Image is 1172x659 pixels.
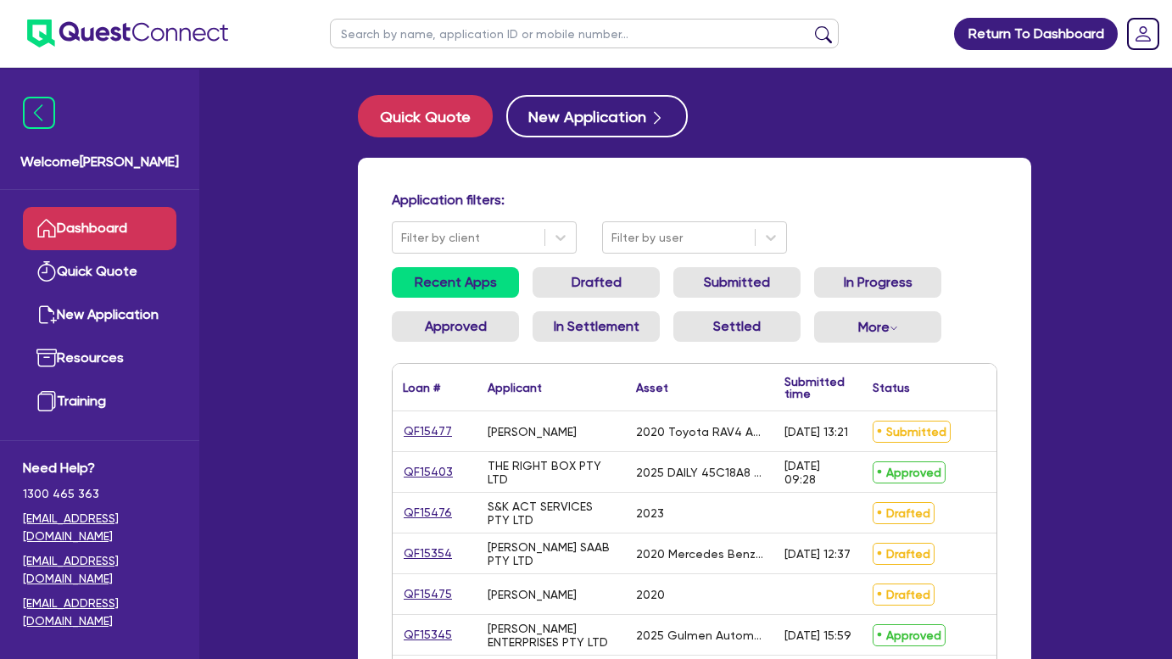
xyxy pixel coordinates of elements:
[36,261,57,282] img: quick-quote
[358,95,493,137] button: Quick Quote
[36,304,57,325] img: new-application
[23,380,176,423] a: Training
[873,624,946,646] span: Approved
[488,622,616,649] div: [PERSON_NAME] ENTERPRISES PTY LTD
[636,466,764,479] div: 2025 DAILY 45C18A8 3.75M DUAL CAB
[23,250,176,293] a: Quick Quote
[673,267,801,298] a: Submitted
[23,552,176,588] a: [EMAIL_ADDRESS][DOMAIN_NAME]
[533,311,660,342] a: In Settlement
[23,207,176,250] a: Dashboard
[873,382,910,394] div: Status
[506,95,688,137] button: New Application
[23,595,176,630] a: [EMAIL_ADDRESS][DOMAIN_NAME]
[358,95,506,137] a: Quick Quote
[636,382,668,394] div: Asset
[488,459,616,486] div: THE RIGHT BOX PTY LTD
[403,382,440,394] div: Loan #
[403,462,454,482] a: QF15403
[27,20,228,47] img: quest-connect-logo-blue
[392,311,519,342] a: Approved
[330,19,839,48] input: Search by name, application ID or mobile number...
[636,425,764,438] div: 2020 Toyota RAV4 AXAH52R GXL 2WD HYBRID WAGON
[1121,12,1165,56] a: Dropdown toggle
[488,540,616,567] div: [PERSON_NAME] SAAB PTY LTD
[784,425,848,438] div: [DATE] 13:21
[488,588,577,601] div: [PERSON_NAME]
[784,628,851,642] div: [DATE] 15:59
[403,503,453,522] a: QF15476
[403,544,453,563] a: QF15354
[36,391,57,411] img: training
[533,267,660,298] a: Drafted
[784,376,845,399] div: Submitted time
[814,311,941,343] button: Dropdown toggle
[403,625,453,645] a: QF15345
[954,18,1118,50] a: Return To Dashboard
[403,584,453,604] a: QF15475
[636,547,764,561] div: 2020 Mercedes Benz Actros 2643 Tray Truck
[873,461,946,483] span: Approved
[636,506,664,520] div: 2023
[36,348,57,368] img: resources
[873,502,935,524] span: Drafted
[23,458,176,478] span: Need Help?
[488,382,542,394] div: Applicant
[873,421,951,443] span: Submitted
[23,97,55,129] img: icon-menu-close
[403,422,453,441] a: QF15477
[873,584,935,606] span: Drafted
[23,485,176,503] span: 1300 465 363
[814,267,941,298] a: In Progress
[23,510,176,545] a: [EMAIL_ADDRESS][DOMAIN_NAME]
[673,311,801,342] a: Settled
[636,588,665,601] div: 2020
[23,337,176,380] a: Resources
[784,459,852,486] div: [DATE] 09:28
[488,425,577,438] div: [PERSON_NAME]
[873,543,935,565] span: Drafted
[392,267,519,298] a: Recent Apps
[392,192,997,208] h4: Application filters:
[636,628,764,642] div: 2025 Gulmen Automatic Cup stacker Delivery Table
[20,152,179,172] span: Welcome [PERSON_NAME]
[488,500,616,527] div: S&K ACT SERVICES PTY LTD
[23,293,176,337] a: New Application
[784,547,851,561] div: [DATE] 12:37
